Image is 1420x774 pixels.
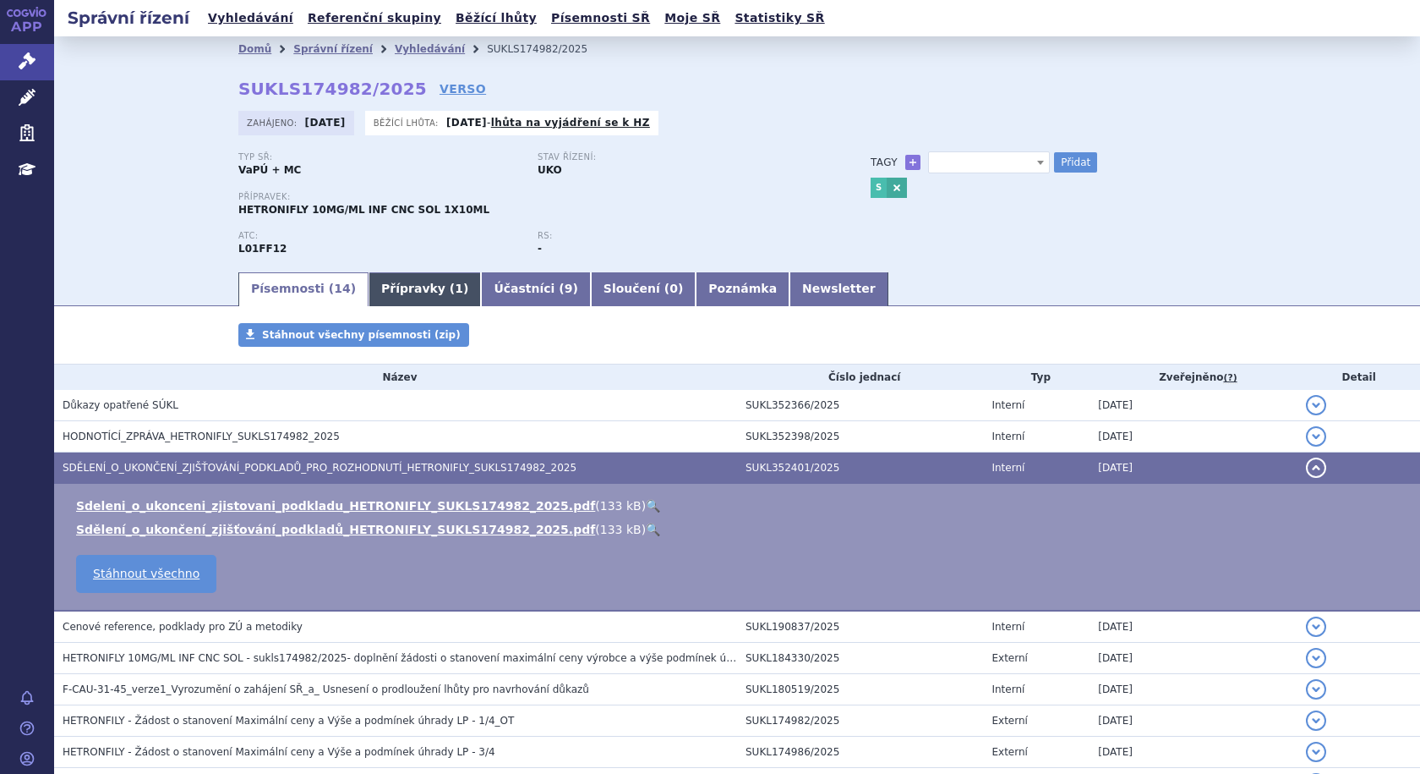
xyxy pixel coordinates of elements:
a: Moje SŘ [659,7,725,30]
th: Zveřejněno [1090,365,1297,390]
td: [DATE] [1090,705,1297,737]
td: SUKL352401/2025 [737,453,983,484]
td: [DATE] [1090,737,1297,768]
td: [DATE] [1090,421,1297,453]
strong: SUKLS174982/2025 [238,79,427,99]
button: Přidat [1054,152,1097,173]
strong: [DATE] [305,117,346,129]
h3: Tagy [871,152,898,173]
a: Stáhnout všechny písemnosti (zip) [238,323,469,347]
span: Interní [991,462,1024,474]
a: Vyhledávání [395,43,465,55]
h2: Správní řízení [54,6,203,30]
th: Název [54,365,737,390]
button: detail [1306,458,1326,478]
strong: - [538,243,542,255]
span: Externí [991,715,1027,727]
th: Číslo jednací [737,365,983,390]
p: Stav řízení: [538,152,820,162]
a: Newsletter [789,272,888,306]
a: Přípravky (1) [369,272,481,306]
strong: SERPLULIMAB [238,243,287,255]
a: lhůta na vyjádření se k HZ [491,117,650,129]
li: ( ) [76,521,1403,538]
span: Důkazy opatřené SÚKL [63,399,178,411]
a: Referenční skupiny [303,7,446,30]
span: Interní [991,399,1024,411]
strong: UKO [538,164,562,176]
strong: [DATE] [446,117,487,129]
td: SUKL184330/2025 [737,643,983,674]
a: Statistiky SŘ [729,7,829,30]
a: VERSO [440,80,486,97]
a: Sloučení (0) [591,272,696,306]
button: detail [1306,711,1326,731]
a: Vyhledávání [203,7,298,30]
td: [DATE] [1090,390,1297,421]
td: SUKL174982/2025 [737,705,983,737]
th: Typ [983,365,1090,390]
span: HETRONIFLY 10MG/ML INF CNC SOL 1X10ML [238,204,489,216]
span: Externí [991,746,1027,758]
span: Zahájeno: [247,116,300,129]
abbr: (?) [1223,372,1237,384]
a: Domů [238,43,271,55]
a: Běžící lhůty [451,7,542,30]
td: [DATE] [1090,643,1297,674]
button: detail [1306,648,1326,668]
span: Interní [991,431,1024,442]
td: SUKL180519/2025 [737,674,983,705]
a: 🔍 [646,523,660,536]
span: HETRONFILY - Žádost o stanovení Maximální ceny a Výše a podmínek úhrady LP - 3/4 [63,746,495,758]
span: HETRONIFLY 10MG/ML INF CNC SOL - sukls174982/2025- doplnění žádosti o stanovení maximální ceny vý... [63,652,756,664]
span: Interní [991,683,1024,695]
span: 133 kB [600,523,642,536]
td: SUKL352398/2025 [737,421,983,453]
th: Detail [1297,365,1420,390]
a: Sdeleni_o_ukonceni_zjistovani_podkladu_HETRONIFLY_SUKLS174982_2025.pdf [76,499,595,513]
span: S [928,151,1050,173]
a: Stáhnout všechno [76,555,216,593]
button: detail [1306,742,1326,762]
span: 133 kB [600,499,642,513]
p: - [446,116,650,129]
span: HETRONFILY - Žádost o stanovení Maximální ceny a Výše a podmínek úhrady LP - 1/4_OT [63,715,514,727]
li: SUKLS174982/2025 [487,36,609,62]
p: ATC: [238,231,521,241]
span: 1 [455,282,463,295]
p: Typ SŘ: [238,152,521,162]
a: 🔍 [646,499,660,513]
td: SUKL190837/2025 [737,611,983,643]
span: Stáhnout všechny písemnosti (zip) [262,329,461,341]
p: RS: [538,231,820,241]
span: 0 [669,282,678,295]
button: detail [1306,679,1326,700]
a: Písemnosti SŘ [546,7,655,30]
span: Interní [991,621,1024,633]
a: Správní řízení [293,43,373,55]
a: + [905,155,920,170]
strong: VaPÚ + MC [238,164,301,176]
li: ( ) [76,497,1403,514]
a: S [871,178,887,198]
td: SUKL352366/2025 [737,390,983,421]
span: HODNOTÍCÍ_ZPRÁVA_HETRONIFLY_SUKLS174982_2025 [63,431,340,442]
span: SDĚLENÍ_O_UKONČENÍ_ZJIŠŤOVÁNÍ_PODKLADŮ_PRO_ROZHODNUTÍ_HETRONIFLY_SUKLS174982_2025 [63,462,576,474]
span: Běžící lhůta: [374,116,442,129]
a: Písemnosti (14) [238,272,369,306]
a: Sdělení_o_ukončení_zjišťování_podkladů_HETRONIFLY_SUKLS174982_2025.pdf [76,523,595,536]
span: F-CAU-31-45_verze1_Vyrozumění o zahájení SŘ_a_ Usnesení o prodloužení lhůty pro navrhování důkazů [63,683,589,695]
button: detail [1306,617,1326,637]
span: Cenové reference, podklady pro ZÚ a metodiky [63,621,303,633]
td: [DATE] [1090,453,1297,484]
button: detail [1306,426,1326,447]
span: 9 [565,282,573,295]
a: Poznámka [696,272,789,306]
a: Účastníci (9) [481,272,590,306]
td: SUKL174986/2025 [737,737,983,768]
span: 14 [334,282,350,295]
td: [DATE] [1090,674,1297,705]
span: Externí [991,652,1027,664]
p: Přípravek: [238,192,837,202]
td: [DATE] [1090,611,1297,643]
